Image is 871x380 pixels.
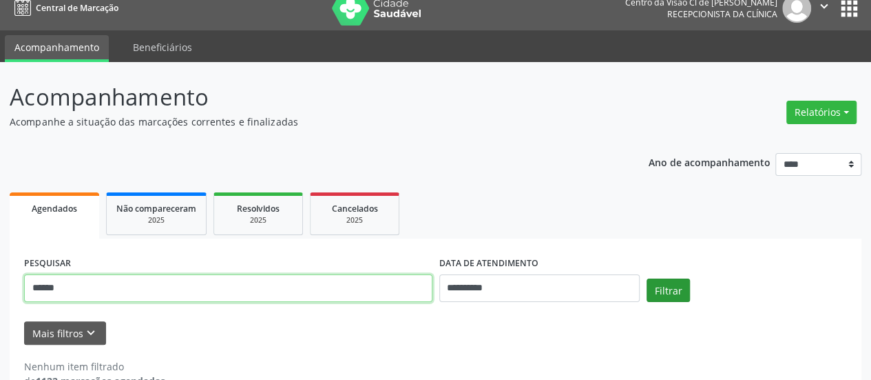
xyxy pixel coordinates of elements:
i: keyboard_arrow_down [83,326,98,341]
div: Nenhum item filtrado [24,359,165,374]
span: Não compareceram [116,203,196,214]
p: Acompanhe a situação das marcações correntes e finalizadas [10,114,606,129]
button: Mais filtroskeyboard_arrow_down [24,321,106,346]
label: DATA DE ATENDIMENTO [439,253,538,274]
div: 2025 [320,215,389,226]
span: Recepcionista da clínica [667,8,777,20]
span: Cancelados [332,203,378,214]
button: Relatórios [786,101,857,124]
span: Resolvidos [237,203,280,214]
span: Agendados [32,203,77,214]
a: Acompanhamento [5,35,109,62]
div: 2025 [224,215,293,226]
button: Filtrar [647,279,690,302]
p: Ano de acompanhamento [649,153,770,170]
label: PESQUISAR [24,253,71,274]
p: Acompanhamento [10,80,606,114]
div: 2025 [116,215,196,226]
a: Beneficiários [123,35,202,59]
span: Central de Marcação [36,2,118,14]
